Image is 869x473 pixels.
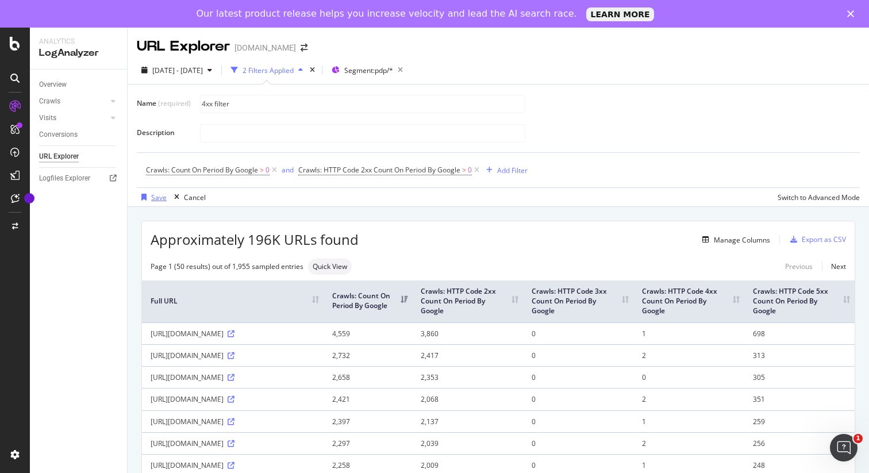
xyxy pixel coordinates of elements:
[151,262,303,271] div: Page 1 (50 results) out of 1,955 sampled entries
[468,162,472,178] span: 0
[324,344,412,366] td: 2,732
[633,432,744,454] td: 2
[243,66,294,75] div: 2 Filters Applied
[39,95,60,107] div: Crawls
[714,235,770,245] div: Manage Columns
[412,280,522,322] th: Crawls: HTTP Code 2xx Count On Period By Google: activate to sort column ascending
[523,344,633,366] td: 0
[633,388,744,410] td: 2
[482,163,528,177] button: Add Filter
[324,388,412,410] td: 2,421
[24,193,34,203] div: Tooltip anchor
[744,410,855,432] td: 259
[151,460,315,470] div: [URL][DOMAIN_NAME]
[158,98,191,108] span: (required)
[184,193,206,202] div: Cancel
[137,188,167,206] button: Save
[39,172,119,184] a: Logfiles Explorer
[226,61,307,79] button: 2 Filters Applied
[39,112,56,124] div: Visits
[146,165,258,175] span: Crawls: Count On Period By Google
[822,258,846,275] a: Next
[523,280,633,322] th: Crawls: HTTP Code 3xx Count On Period By Google: activate to sort column ascending
[266,162,270,178] span: 0
[744,280,855,322] th: Crawls: HTTP Code 5xx Count On Period By Google: activate to sort column ascending
[151,230,359,249] span: Approximately 196K URLs found
[282,165,294,175] div: and
[633,280,744,322] th: Crawls: HTTP Code 4xx Count On Period By Google: activate to sort column ascending
[39,79,119,91] a: Overview
[633,410,744,432] td: 1
[778,193,860,202] div: Switch to Advanced Mode
[39,112,107,124] a: Visits
[633,344,744,366] td: 2
[327,61,407,79] button: Segment:pdp/*
[324,366,412,388] td: 2,658
[847,10,859,17] div: Close
[39,47,118,60] div: LogAnalyzer
[324,322,412,344] td: 4,559
[412,322,522,344] td: 3,860
[282,164,294,175] button: and
[324,432,412,454] td: 2,297
[151,329,315,339] div: [URL][DOMAIN_NAME]
[39,172,90,184] div: Logfiles Explorer
[39,37,118,47] div: Analytics
[853,434,863,443] span: 1
[307,64,317,76] div: times
[142,280,324,322] th: Full URL: activate to sort column ascending
[633,366,744,388] td: 0
[39,79,67,91] div: Overview
[412,432,522,454] td: 2,039
[412,344,522,366] td: 2,417
[786,230,846,249] button: Export as CSV
[170,188,206,206] button: Cancel
[744,388,855,410] td: 351
[523,366,633,388] td: 0
[586,7,655,21] a: LEARN MORE
[39,151,79,163] div: URL Explorer
[802,234,846,244] div: Export as CSV
[151,439,315,448] div: [URL][DOMAIN_NAME]
[301,44,307,52] div: arrow-right-arrow-left
[523,432,633,454] td: 0
[412,388,522,410] td: 2,068
[137,98,191,111] label: Name
[137,37,230,56] div: URL Explorer
[151,193,167,202] div: Save
[633,322,744,344] td: 1
[744,344,855,366] td: 313
[412,366,522,388] td: 2,353
[324,410,412,432] td: 2,397
[462,165,466,175] span: >
[39,129,78,141] div: Conversions
[744,322,855,344] td: 698
[308,259,352,275] div: neutral label
[151,351,315,360] div: [URL][DOMAIN_NAME]
[744,432,855,454] td: 256
[744,366,855,388] td: 305
[298,165,460,175] span: Crawls: HTTP Code 2xx Count On Period By Google
[830,434,858,462] iframe: Intercom live chat
[773,188,860,206] button: Switch to Advanced Mode
[39,151,119,163] a: URL Explorer
[234,42,296,53] div: [DOMAIN_NAME]
[344,66,393,75] span: Segment: pdp/*
[260,165,264,175] span: >
[151,372,315,382] div: [URL][DOMAIN_NAME]
[137,61,217,79] button: [DATE] - [DATE]
[152,66,203,75] span: [DATE] - [DATE]
[197,8,577,20] div: Our latest product release helps you increase velocity and lead the AI search race.
[39,129,119,141] a: Conversions
[151,394,315,404] div: [URL][DOMAIN_NAME]
[698,233,770,247] button: Manage Columns
[523,388,633,410] td: 0
[39,95,107,107] a: Crawls
[137,128,191,140] label: Description
[324,280,412,322] th: Crawls: Count On Period By Google: activate to sort column ascending
[412,410,522,432] td: 2,137
[151,417,315,426] div: [URL][DOMAIN_NAME]
[523,410,633,432] td: 0
[313,263,347,270] span: Quick View
[523,322,633,344] td: 0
